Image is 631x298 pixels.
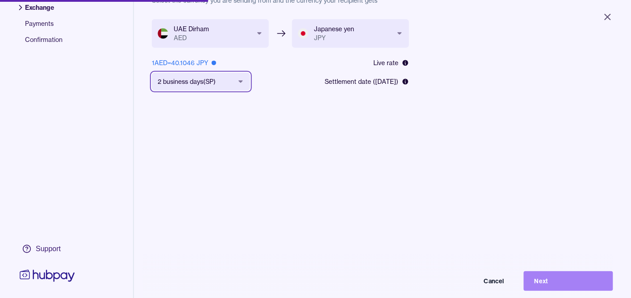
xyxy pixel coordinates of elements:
[375,78,396,86] span: [DATE]
[325,77,398,86] span: Settlement date ( )
[426,271,515,291] button: Cancel
[25,19,63,35] span: Payments
[373,58,409,67] div: Live rate
[25,35,63,51] span: Confirmation
[152,58,216,67] div: 1 AED = 40.1046 JPY
[25,3,63,19] span: Exchange
[36,244,61,254] div: Support
[18,240,77,258] a: Support
[592,7,624,27] button: Close
[524,271,613,291] button: Next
